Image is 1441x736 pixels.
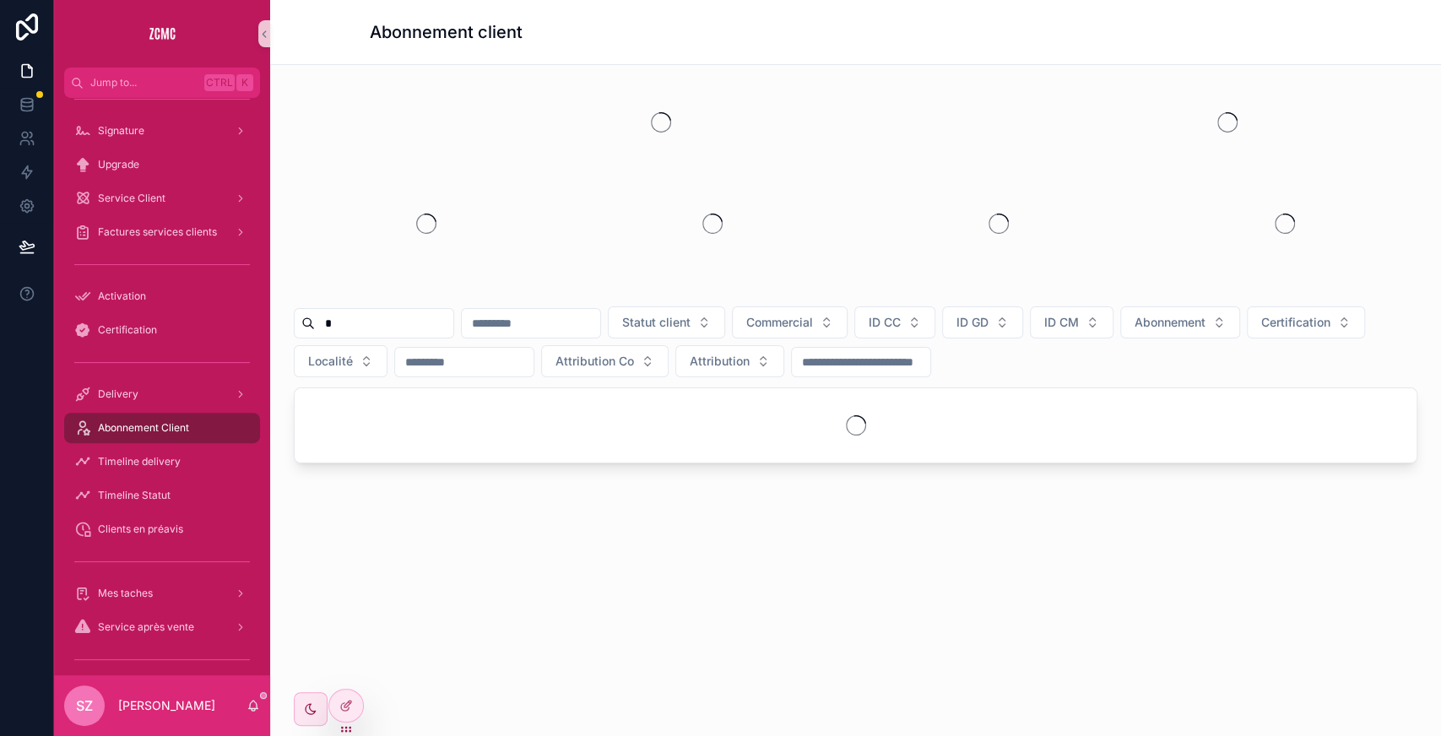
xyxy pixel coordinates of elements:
span: Ctrl [204,74,235,91]
span: Certification [98,323,157,337]
button: Select Button [608,306,725,338]
span: Localité [308,353,353,370]
span: ID GD [956,314,989,331]
button: Select Button [854,306,935,338]
a: Abonnement Client [64,413,260,443]
span: Activation [98,290,146,303]
a: Certification [64,315,260,345]
span: Attribution Co [555,353,634,370]
span: Abonnement [1135,314,1205,331]
button: Select Button [294,345,387,377]
span: Timeline Statut [98,489,171,502]
span: Timeline delivery [98,455,181,468]
span: Certification [1261,314,1330,331]
span: Jump to... [90,76,198,89]
a: Timeline Statut [64,480,260,511]
span: Delivery [98,387,138,401]
button: Select Button [1120,306,1240,338]
button: Select Button [1247,306,1365,338]
div: scrollable content [54,98,270,675]
a: Signature [64,116,260,146]
span: Mes taches [98,587,153,600]
a: Timeline delivery [64,446,260,477]
span: ID CC [869,314,901,331]
a: Service Client [64,183,260,214]
button: Select Button [732,306,848,338]
button: Select Button [1030,306,1113,338]
span: Statut client [622,314,691,331]
button: Select Button [942,306,1023,338]
span: Abonnement Client [98,421,189,435]
a: Delivery [64,379,260,409]
span: Service Client [98,192,165,205]
span: Attribution [690,353,750,370]
span: Upgrade [98,158,139,171]
img: App logo [149,20,176,47]
span: Commercial [746,314,813,331]
span: Factures services clients [98,225,217,239]
a: Upgrade [64,149,260,180]
span: ID CM [1044,314,1079,331]
a: Activation [64,281,260,311]
span: K [238,76,252,89]
button: Jump to...CtrlK [64,68,260,98]
span: Clients en préavis [98,522,183,536]
span: Service après vente [98,620,194,634]
button: Select Button [675,345,784,377]
a: Factures services clients [64,217,260,247]
p: [PERSON_NAME] [118,697,215,714]
h1: Abonnement client [370,20,523,44]
span: SZ [76,695,93,716]
a: Mes taches [64,578,260,609]
a: Service après vente [64,612,260,642]
a: Clients en préavis [64,514,260,544]
span: Signature [98,124,144,138]
button: Select Button [541,345,669,377]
